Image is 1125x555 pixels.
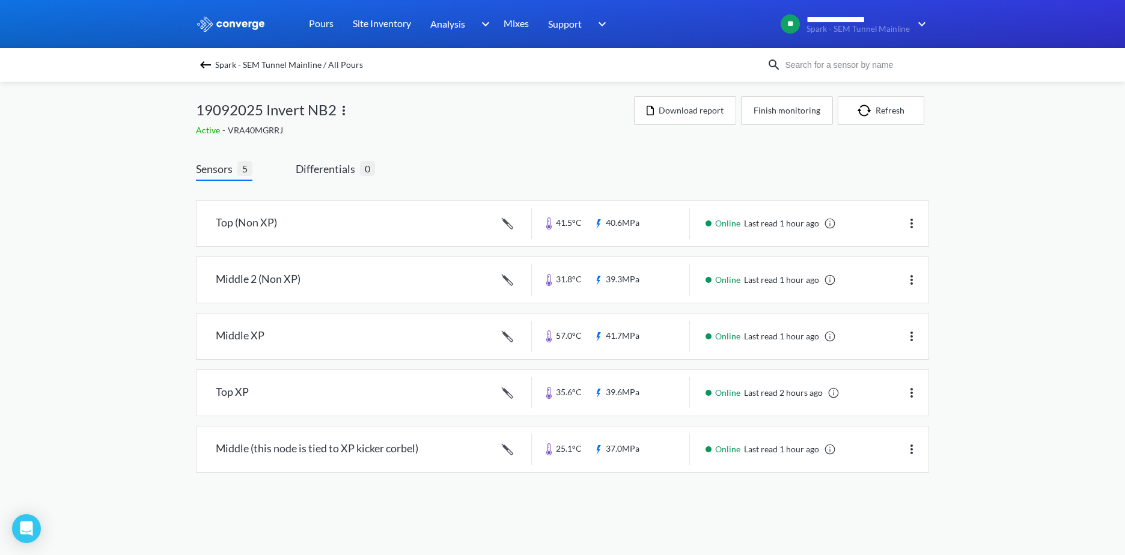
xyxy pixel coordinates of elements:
img: icon-search.svg [767,58,781,72]
span: 19092025 Invert NB2 [196,99,337,121]
span: Analysis [430,16,465,31]
input: Search for a sensor by name [781,58,927,71]
img: more.svg [337,103,351,118]
img: downArrow.svg [474,17,493,31]
span: - [222,125,228,135]
img: more.svg [904,329,919,344]
span: Spark - SEM Tunnel Mainline / All Pours [215,56,363,73]
span: Sensors [196,160,237,177]
button: Download report [634,96,736,125]
img: more.svg [904,273,919,287]
span: Active [196,125,222,135]
span: 5 [237,161,252,176]
div: VRA40MGRRJ [196,124,634,137]
img: icon-file.svg [647,106,654,115]
span: Differentials [296,160,360,177]
img: more.svg [904,386,919,400]
span: Support [548,16,582,31]
button: Finish monitoring [741,96,833,125]
button: Refresh [838,96,924,125]
img: downArrow.svg [590,17,609,31]
img: backspace.svg [198,58,213,72]
div: Open Intercom Messenger [12,514,41,543]
span: Spark - SEM Tunnel Mainline [806,25,910,34]
img: icon-refresh.svg [858,105,876,117]
img: logo_ewhite.svg [196,16,266,32]
span: 0 [360,161,375,176]
img: more.svg [904,442,919,456]
img: downArrow.svg [910,17,929,31]
img: more.svg [904,216,919,231]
